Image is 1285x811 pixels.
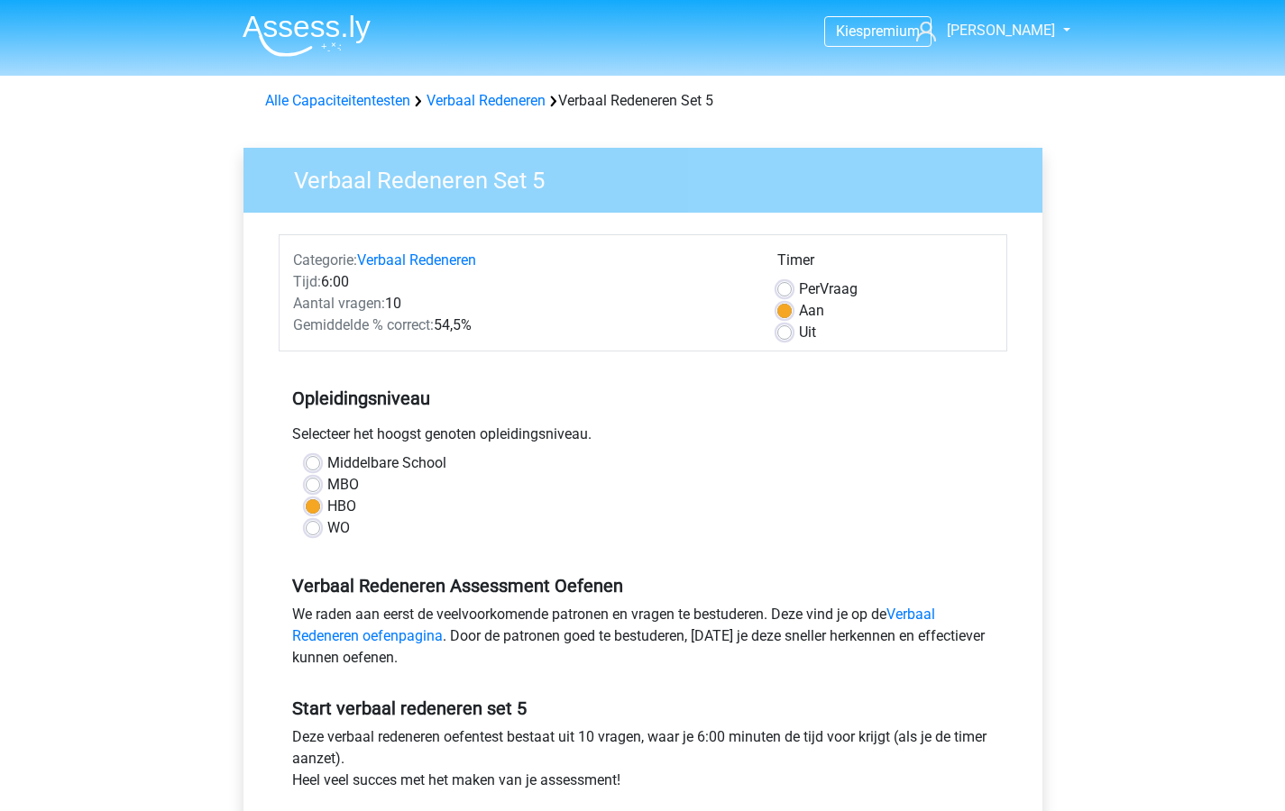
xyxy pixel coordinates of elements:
[327,452,446,474] label: Middelbare School
[327,474,359,496] label: MBO
[292,575,994,597] h5: Verbaal Redeneren Assessment Oefenen
[836,23,863,40] span: Kies
[799,280,820,297] span: Per
[272,159,1029,195] h3: Verbaal Redeneren Set 5
[293,316,434,333] span: Gemiddelde % correct:
[279,726,1007,798] div: Deze verbaal redeneren oefentest bestaat uit 10 vragen, waar je 6:00 minuten de tijd voor krijgt ...
[427,92,546,109] a: Verbaal Redeneren
[947,22,1055,39] span: [PERSON_NAME]
[799,322,816,343] label: Uit
[293,251,357,269] span: Categorie:
[292,380,994,416] h5: Opleidingsniveau
[863,23,920,40] span: premium
[243,14,371,57] img: Assessly
[280,293,764,314] div: 10
[909,20,1057,41] a: [PERSON_NAME]
[825,19,931,43] a: Kiespremium
[265,92,410,109] a: Alle Capaciteitentesten
[327,496,356,517] label: HBO
[293,273,321,290] span: Tijd:
[258,90,1028,112] div: Verbaal Redeneren Set 5
[279,604,1007,676] div: We raden aan eerst de veelvoorkomende patronen en vragen te bestuderen. Deze vind je op de . Door...
[777,250,993,278] div: Timer
[280,271,764,293] div: 6:00
[292,697,994,719] h5: Start verbaal redeneren set 5
[799,278,858,300] label: Vraag
[279,424,1007,452] div: Selecteer het hoogst genoten opleidingsniveau.
[327,517,350,539] label: WO
[280,314,764,336] div: 54,5%
[799,300,824,322] label: Aan
[357,251,476,269] a: Verbaal Redeneren
[293,295,385,312] span: Aantal vragen:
